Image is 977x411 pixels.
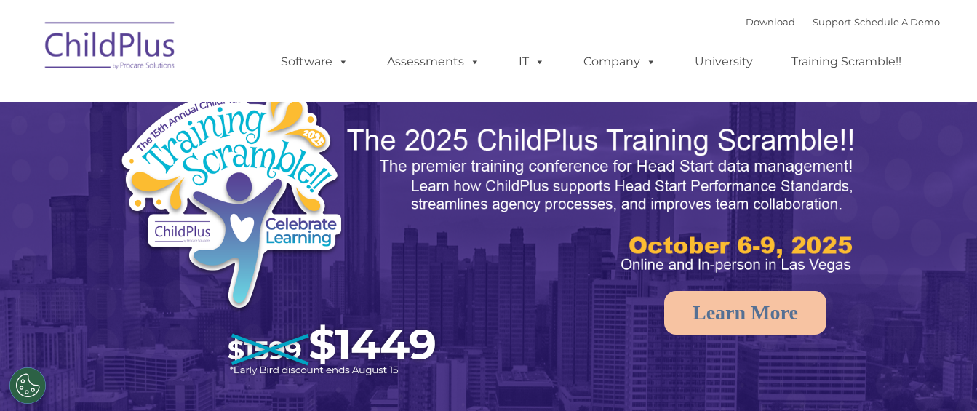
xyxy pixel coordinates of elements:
a: Training Scramble!! [777,47,916,76]
a: Assessments [372,47,495,76]
a: Download [746,16,795,28]
a: Support [813,16,851,28]
a: Learn More [664,291,826,335]
font: | [746,16,940,28]
a: Software [266,47,363,76]
a: Company [569,47,671,76]
a: IT [504,47,559,76]
img: ChildPlus by Procare Solutions [38,12,183,84]
button: Cookies Settings [9,367,46,404]
a: Schedule A Demo [854,16,940,28]
a: University [680,47,767,76]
